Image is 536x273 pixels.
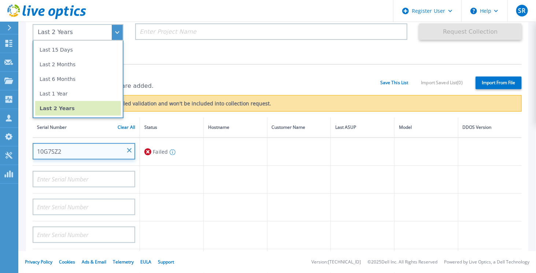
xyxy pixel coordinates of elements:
a: EULA [140,259,151,265]
th: Model [395,117,458,138]
li: © 2025 Dell Inc. All Rights Reserved [367,260,437,265]
h1: Serial Numbers [33,70,380,81]
th: Hostname [203,117,267,138]
input: Enter Serial Number [33,171,135,187]
th: Status [140,117,204,138]
a: Support [158,259,174,265]
input: Enter Serial Number [33,227,135,243]
label: Import From File [476,76,522,89]
th: Customer Name [267,117,331,138]
a: Clear All [118,125,135,130]
th: Last ASUP [331,117,395,138]
li: Last 6 Months [35,72,121,86]
input: Enter Project Name [135,23,407,40]
th: DDOS Version [458,117,522,138]
span: SR [518,8,525,14]
li: Last 2 Months [35,57,121,72]
a: Save This List [380,80,409,85]
a: Cookies [59,259,75,265]
label: Some serial numbers have failed validation and won't be included into collection request. [46,101,271,106]
input: Enter Serial Number [33,199,135,215]
input: Enter Serial Number [33,143,135,160]
a: Ads & Email [82,259,106,265]
button: Request Collection [419,23,522,40]
li: Powered by Live Optics, a Dell Technology [444,260,529,265]
li: Last 2 Years [35,101,121,116]
a: Privacy Policy [25,259,52,265]
li: Last 15 Days [35,42,121,57]
p: 1 of 20 (max) serial numbers are added. [33,83,380,89]
li: Version: [TECHNICAL_ID] [311,260,361,265]
li: Last 1 Year [35,86,121,101]
div: Failed [144,145,199,158]
div: Last 2 Years [38,29,110,35]
div: Serial Number [37,123,135,131]
a: Telemetry [113,259,134,265]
